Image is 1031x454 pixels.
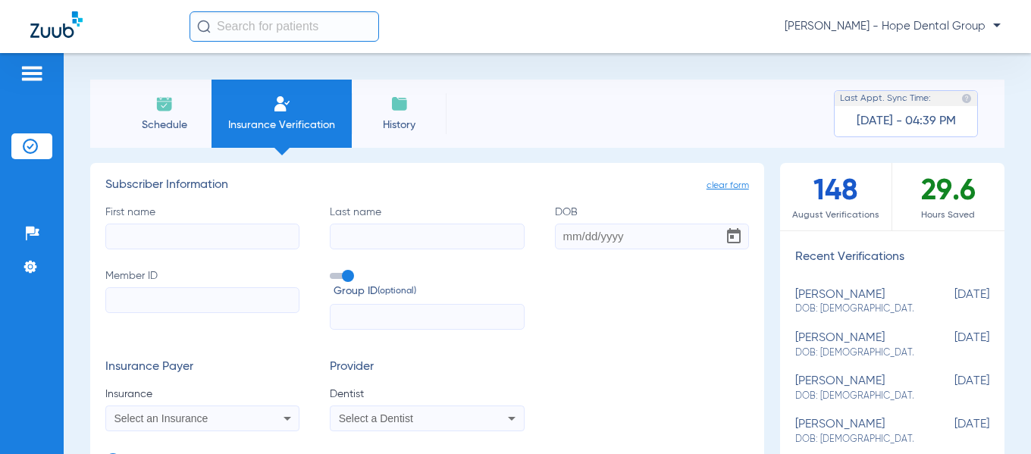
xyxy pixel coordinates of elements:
[128,117,200,133] span: Schedule
[105,268,299,330] label: Member ID
[780,208,892,223] span: August Verifications
[273,95,291,113] img: Manual Insurance Verification
[105,224,299,249] input: First name
[892,208,1004,223] span: Hours Saved
[961,93,972,104] img: last sync help info
[30,11,83,38] img: Zuub Logo
[105,287,299,313] input: Member ID
[795,302,913,316] span: DOB: [DEMOGRAPHIC_DATA]
[857,114,956,129] span: [DATE] - 04:39 PM
[155,95,174,113] img: Schedule
[555,224,749,249] input: DOBOpen calendar
[795,331,913,359] div: [PERSON_NAME]
[780,163,892,230] div: 148
[795,390,913,403] span: DOB: [DEMOGRAPHIC_DATA]
[330,387,524,402] span: Dentist
[114,412,208,424] span: Select an Insurance
[223,117,340,133] span: Insurance Verification
[378,283,416,299] small: (optional)
[363,117,435,133] span: History
[105,205,299,249] label: First name
[913,331,989,359] span: [DATE]
[913,288,989,316] span: [DATE]
[330,205,524,249] label: Last name
[795,418,913,446] div: [PERSON_NAME]
[913,374,989,402] span: [DATE]
[390,95,409,113] img: History
[339,412,413,424] span: Select a Dentist
[20,64,44,83] img: hamburger-icon
[795,346,913,360] span: DOB: [DEMOGRAPHIC_DATA]
[795,374,913,402] div: [PERSON_NAME]
[719,221,749,252] button: Open calendar
[105,178,749,193] h3: Subscriber Information
[707,178,749,193] span: clear form
[105,360,299,375] h3: Insurance Payer
[330,360,524,375] h3: Provider
[330,224,524,249] input: Last name
[795,288,913,316] div: [PERSON_NAME]
[780,250,1004,265] h3: Recent Verifications
[785,19,1001,34] span: [PERSON_NAME] - Hope Dental Group
[334,283,524,299] span: Group ID
[197,20,211,33] img: Search Icon
[840,91,931,106] span: Last Appt. Sync Time:
[892,163,1004,230] div: 29.6
[913,418,989,446] span: [DATE]
[190,11,379,42] input: Search for patients
[105,387,299,402] span: Insurance
[555,205,749,249] label: DOB
[795,433,913,446] span: DOB: [DEMOGRAPHIC_DATA]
